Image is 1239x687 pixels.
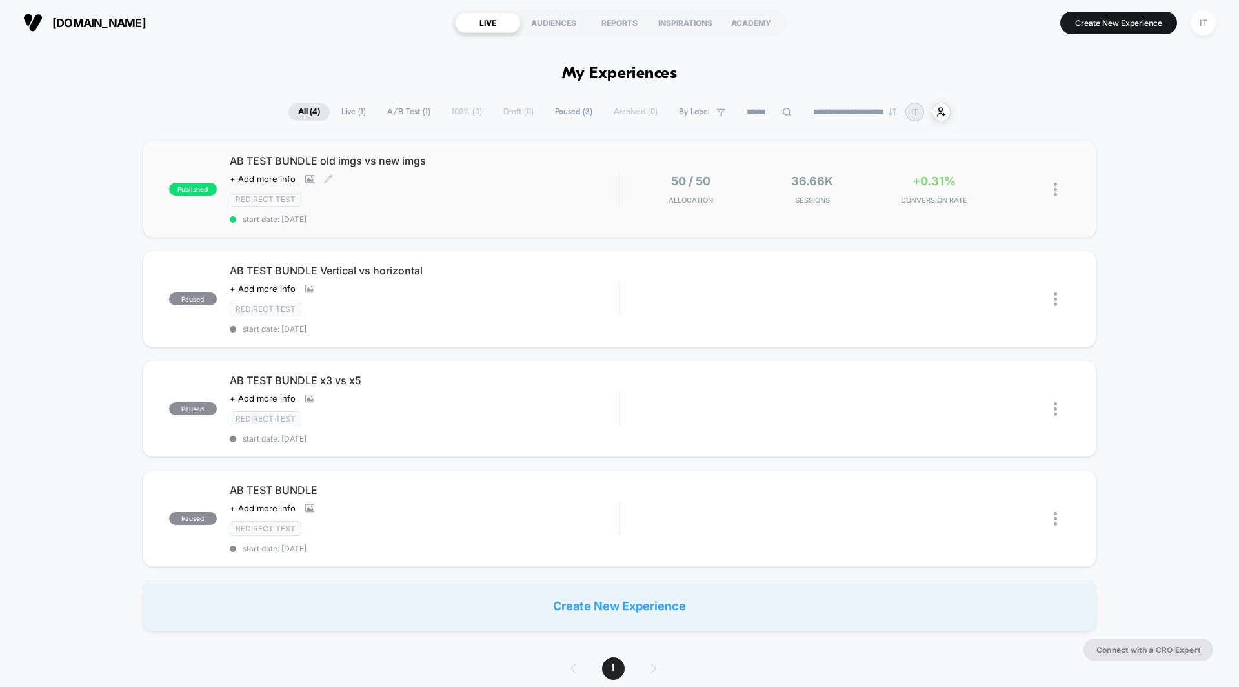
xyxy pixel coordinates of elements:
span: 36.66k [791,174,833,188]
span: Redirect Test [230,192,301,207]
div: AUDIENCES [521,12,587,33]
div: LIVE [455,12,521,33]
span: A/B Test ( 1 ) [378,103,440,121]
div: ACADEMY [718,12,784,33]
div: REPORTS [587,12,652,33]
span: Allocation [669,196,713,205]
div: INSPIRATIONS [652,12,718,33]
span: Redirect Test [230,411,301,426]
span: + Add more info [230,503,296,513]
span: start date: [DATE] [230,214,619,224]
button: [DOMAIN_NAME] [19,12,150,33]
span: CONVERSION RATE [876,196,992,205]
span: + Add more info [230,283,296,294]
span: published [169,183,217,196]
span: start date: [DATE] [230,434,619,444]
img: close [1054,183,1057,196]
span: Sessions [755,196,871,205]
span: + Add more info [230,393,296,404]
span: Redirect Test [230,302,301,316]
span: paused [169,292,217,305]
div: IT [1191,10,1216,36]
span: start date: [DATE] [230,544,619,553]
span: AB TEST BUNDLE x3 vs x5 [230,374,619,387]
span: 50 / 50 [671,174,710,188]
span: Redirect Test [230,521,301,536]
span: Live ( 1 ) [332,103,376,121]
span: By Label [679,107,710,117]
h1: My Experiences [562,65,678,83]
span: 1 [602,657,625,680]
span: paused [169,402,217,415]
img: close [1054,402,1057,416]
img: close [1054,292,1057,306]
span: paused [169,512,217,525]
div: Create New Experience [143,580,1096,631]
p: IT [911,107,918,117]
span: +0.31% [912,174,956,188]
img: Visually logo [23,13,43,32]
span: AB TEST BUNDLE old imgs vs new imgs [230,154,619,167]
span: Paused ( 3 ) [545,103,602,121]
button: Create New Experience [1060,12,1177,34]
span: AB TEST BUNDLE [230,484,619,497]
span: [DOMAIN_NAME] [52,16,146,30]
span: All ( 4 ) [288,103,330,121]
span: + Add more info [230,174,296,184]
span: AB TEST BUNDLE Vertical vs horizontal [230,264,619,277]
span: start date: [DATE] [230,324,619,334]
img: close [1054,512,1057,526]
img: end [889,108,896,116]
button: IT [1187,10,1220,36]
button: Connect with a CRO Expert [1083,639,1213,661]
